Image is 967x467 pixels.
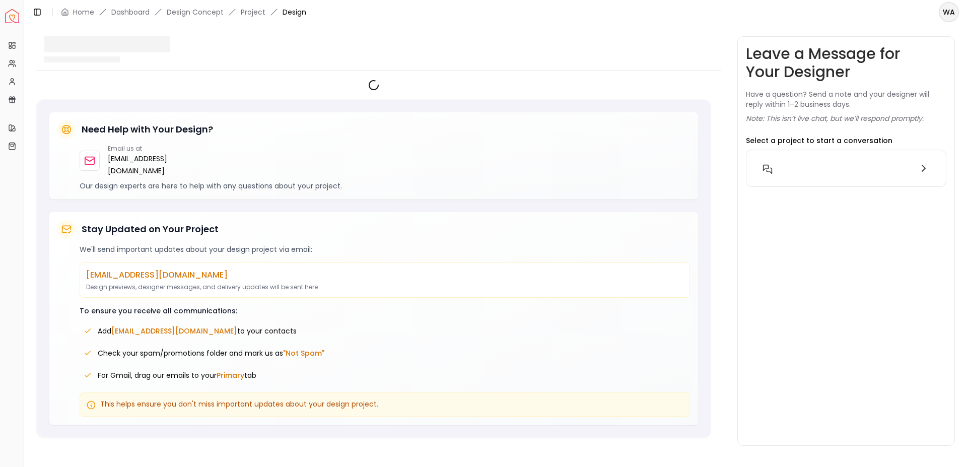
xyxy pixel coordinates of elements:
[283,348,324,358] span: "Not Spam"
[108,145,220,153] p: Email us at
[217,370,244,380] span: Primary
[82,222,219,236] h5: Stay Updated on Your Project
[746,45,946,81] h3: Leave a Message for Your Designer
[746,136,892,146] p: Select a project to start a conversation
[111,326,237,336] span: [EMAIL_ADDRESS][DOMAIN_NAME]
[5,9,19,23] img: Spacejoy Logo
[86,283,683,291] p: Design previews, designer messages, and delivery updates will be sent here
[80,181,690,191] p: Our design experts are here to help with any questions about your project.
[98,326,297,336] span: Add to your contacts
[98,370,256,380] span: For Gmail, drag our emails to your tab
[61,7,306,17] nav: breadcrumb
[746,89,946,109] p: Have a question? Send a note and your designer will reply within 1–2 business days.
[100,399,378,409] span: This helps ensure you don't miss important updates about your design project.
[82,122,213,137] h5: Need Help with Your Design?
[86,269,683,281] p: [EMAIL_ADDRESS][DOMAIN_NAME]
[939,2,959,22] button: WA
[111,7,150,17] a: Dashboard
[5,9,19,23] a: Spacejoy
[98,348,324,358] span: Check your spam/promotions folder and mark us as
[746,113,924,123] p: Note: This isn’t live chat, but we’ll respond promptly.
[108,153,220,177] a: [EMAIL_ADDRESS][DOMAIN_NAME]
[73,7,94,17] a: Home
[940,3,958,21] span: WA
[283,7,306,17] span: Design
[167,7,224,17] li: Design Concept
[80,306,690,316] p: To ensure you receive all communications:
[241,7,265,17] a: Project
[80,244,690,254] p: We'll send important updates about your design project via email:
